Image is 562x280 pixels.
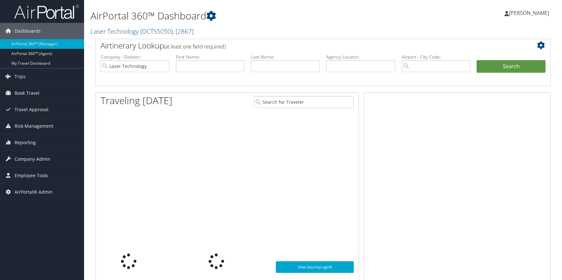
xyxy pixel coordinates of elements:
label: Company - Division: [101,54,169,60]
span: (at least one field required) [164,43,226,50]
span: Trips [15,69,26,85]
h1: AirPortal 360™ Dashboard [91,9,401,23]
label: First Name: [176,54,245,60]
img: airportal-logo.png [14,4,79,19]
button: Search [477,60,546,73]
a: View SecurityLogic® [276,261,354,273]
span: Travel Approval [15,102,49,118]
span: ( DCTS5050 ) [140,27,173,36]
span: [PERSON_NAME] [509,9,549,16]
h2: Airtinerary Lookup [101,40,508,51]
label: Agency Locator: [326,54,395,60]
span: Employee Tools [15,167,48,184]
label: Last Name: [251,54,320,60]
span: Reporting [15,135,36,151]
input: Search for Traveler [254,96,354,108]
label: Airport - City Code: [402,54,470,60]
span: , [ 2867 ] [173,27,194,36]
span: Book Travel [15,85,39,101]
span: Company Admin [15,151,50,167]
h1: Traveling [DATE] [101,94,172,107]
span: AirPortal® Admin [15,184,53,200]
a: [PERSON_NAME] [504,3,556,23]
a: Laser Technology [91,27,194,36]
span: Risk Management [15,118,53,134]
span: Dashboards [15,23,41,39]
